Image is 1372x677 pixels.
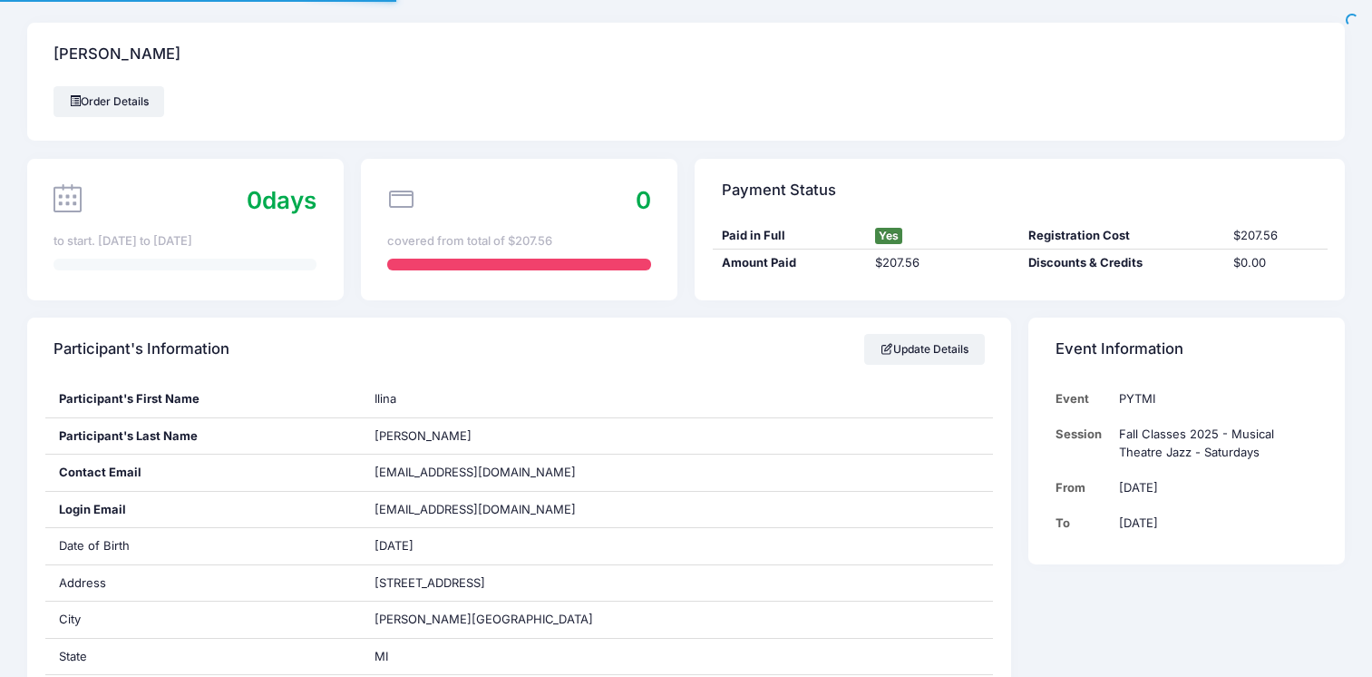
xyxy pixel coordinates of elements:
div: covered from total of $207.56 [387,232,650,250]
span: [EMAIL_ADDRESS][DOMAIN_NAME] [375,501,601,519]
div: Participant's Last Name [45,418,362,455]
div: Login Email [45,492,362,528]
a: Update Details [864,334,985,365]
div: $207.56 [1225,227,1328,245]
td: From [1056,470,1111,505]
div: $207.56 [866,254,1019,272]
td: Event [1056,381,1111,417]
span: [STREET_ADDRESS] [375,575,485,590]
td: Session [1056,417,1111,470]
div: Date of Birth [45,528,362,564]
h4: Event Information [1056,324,1183,376]
div: Discounts & Credits [1020,254,1225,272]
span: MI [375,649,388,663]
div: Address [45,565,362,602]
div: Registration Cost [1020,227,1225,245]
span: 0 [636,186,651,214]
div: Contact Email [45,455,362,491]
div: to start. [DATE] to [DATE] [54,232,316,250]
div: Participant's First Name [45,381,362,417]
span: [EMAIL_ADDRESS][DOMAIN_NAME] [375,465,576,479]
td: To [1056,505,1111,541]
div: Paid in Full [713,227,866,245]
div: days [247,182,316,218]
td: [DATE] [1110,470,1318,505]
span: Yes [875,228,902,244]
span: [PERSON_NAME][GEOGRAPHIC_DATA] [375,612,593,626]
td: [DATE] [1110,505,1318,541]
span: [PERSON_NAME] [375,428,472,443]
div: Amount Paid [713,254,866,272]
h4: Participant's Information [54,324,229,376]
span: 0 [247,186,262,214]
div: State [45,639,362,675]
div: City [45,602,362,638]
a: Order Details [54,86,164,117]
td: PYTMI [1110,381,1318,417]
span: Ilina [375,391,396,406]
td: Fall Classes 2025 - Musical Theatre Jazz - Saturdays [1110,417,1318,470]
h4: Payment Status [722,164,836,216]
h4: [PERSON_NAME] [54,29,180,81]
span: [DATE] [375,538,414,553]
div: $0.00 [1225,254,1328,272]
